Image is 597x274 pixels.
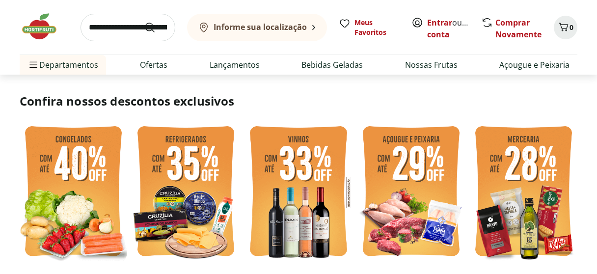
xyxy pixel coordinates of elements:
[81,14,175,41] input: search
[570,23,573,32] span: 0
[554,16,577,39] button: Carrinho
[495,17,542,40] a: Comprar Novamente
[20,121,127,265] img: feira
[27,53,39,77] button: Menu
[214,22,307,32] b: Informe sua localização
[357,121,465,265] img: açougue
[144,22,167,33] button: Submit Search
[132,121,240,265] img: refrigerados
[27,53,98,77] span: Departamentos
[354,18,400,37] span: Meus Favoritos
[339,18,400,37] a: Meus Favoritos
[499,59,570,71] a: Açougue e Peixaria
[140,59,167,71] a: Ofertas
[210,59,260,71] a: Lançamentos
[20,12,69,41] img: Hortifruti
[301,59,363,71] a: Bebidas Geladas
[405,59,458,71] a: Nossas Frutas
[427,17,452,28] a: Entrar
[427,17,471,40] span: ou
[470,121,577,265] img: mercearia
[244,121,352,265] img: vinho
[427,17,481,40] a: Criar conta
[20,93,577,109] h2: Confira nossos descontos exclusivos
[187,14,327,41] button: Informe sua localização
